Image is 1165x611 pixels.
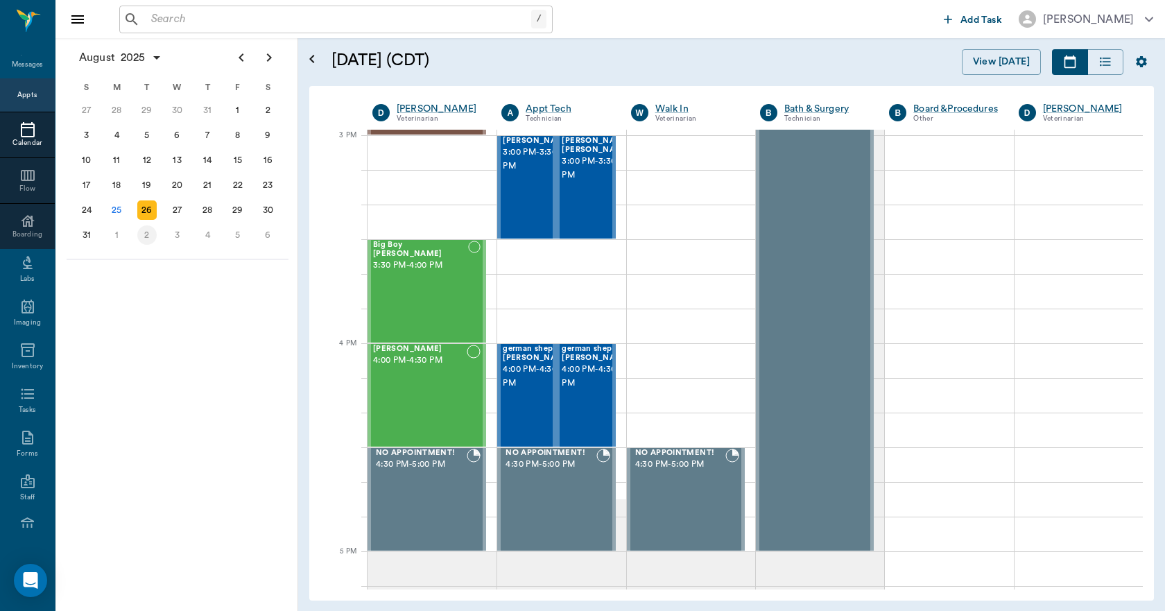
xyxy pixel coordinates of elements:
[503,146,572,173] span: 3:00 PM - 3:30 PM
[368,239,486,343] div: NOT_CONFIRMED, 3:30 PM - 4:00 PM
[228,150,248,170] div: Friday, August 15, 2025
[397,113,481,125] div: Veterinarian
[17,90,37,101] div: Appts
[107,150,126,170] div: Monday, August 11, 2025
[102,77,132,98] div: M
[258,200,277,220] div: Saturday, August 30, 2025
[635,458,725,472] span: 4:30 PM - 5:00 PM
[107,225,126,245] div: Monday, September 1, 2025
[137,101,157,120] div: Tuesday, July 29, 2025
[562,345,631,363] span: german shep 2 [PERSON_NAME]
[168,126,187,145] div: Wednesday, August 6, 2025
[1043,102,1127,116] a: [PERSON_NAME]
[304,33,320,86] button: Open calendar
[373,259,468,273] span: 3:30 PM - 4:00 PM
[14,318,41,328] div: Imaging
[107,101,126,120] div: Monday, July 28, 2025
[192,77,223,98] div: T
[1043,113,1127,125] div: Veterinarian
[228,126,248,145] div: Friday, August 8, 2025
[556,343,615,447] div: NOT_CONFIRMED, 4:00 PM - 4:30 PM
[258,225,277,245] div: Saturday, September 6, 2025
[12,60,44,70] div: Messages
[19,405,36,415] div: Tasks
[501,104,519,121] div: A
[168,200,187,220] div: Wednesday, August 27, 2025
[64,6,92,33] button: Close drawer
[1043,11,1134,28] div: [PERSON_NAME]
[77,126,96,145] div: Sunday, August 3, 2025
[162,77,193,98] div: W
[77,175,96,195] div: Sunday, August 17, 2025
[107,175,126,195] div: Monday, August 18, 2025
[168,101,187,120] div: Wednesday, July 30, 2025
[503,137,572,146] span: [PERSON_NAME]
[631,104,648,121] div: W
[228,225,248,245] div: Friday, September 5, 2025
[168,150,187,170] div: Wednesday, August 13, 2025
[506,449,596,458] span: NO APPOINTMENT!
[503,363,572,390] span: 4:00 PM - 4:30 PM
[132,77,162,98] div: T
[227,44,255,71] button: Previous page
[373,241,468,259] span: Big Boy [PERSON_NAME]
[137,150,157,170] div: Tuesday, August 12, 2025
[913,102,998,116] a: Board &Procedures
[118,48,148,67] span: 2025
[107,126,126,145] div: Monday, August 4, 2025
[258,101,277,120] div: Saturday, August 2, 2025
[228,200,248,220] div: Friday, August 29, 2025
[503,345,572,363] span: german shep 1 [PERSON_NAME]
[223,77,253,98] div: F
[320,128,356,163] div: 3 PM
[20,492,35,503] div: Staff
[17,449,37,459] div: Forms
[562,155,631,182] span: 3:00 PM - 3:30 PM
[376,449,467,458] span: NO APPOINTMENT!
[137,225,157,245] div: Tuesday, September 2, 2025
[497,447,615,551] div: BOOKED, 4:30 PM - 5:00 PM
[168,225,187,245] div: Wednesday, September 3, 2025
[137,200,157,220] div: Tuesday, August 26, 2025
[784,113,868,125] div: Technician
[320,336,356,371] div: 4 PM
[962,49,1041,75] button: View [DATE]
[168,175,187,195] div: Wednesday, August 20, 2025
[556,135,615,239] div: BOOKED, 3:00 PM - 3:30 PM
[198,225,217,245] div: Thursday, September 4, 2025
[784,102,868,116] a: Bath & Surgery
[373,354,467,368] span: 4:00 PM - 4:30 PM
[627,447,745,551] div: BOOKED, 4:30 PM - 5:00 PM
[258,126,277,145] div: Saturday, August 9, 2025
[938,6,1008,32] button: Add Task
[655,102,739,116] a: Walk In
[228,101,248,120] div: Friday, August 1, 2025
[368,447,486,551] div: BOOKED, 4:30 PM - 5:00 PM
[889,104,906,121] div: B
[76,48,118,67] span: August
[137,175,157,195] div: Tuesday, August 19, 2025
[12,361,43,372] div: Inventory
[198,200,217,220] div: Thursday, August 28, 2025
[635,449,725,458] span: NO APPOINTMENT!
[368,343,486,447] div: NOT_CONFIRMED, 4:00 PM - 4:30 PM
[526,102,610,116] a: Appt Tech
[107,200,126,220] div: Today, Monday, August 25, 2025
[531,10,546,28] div: /
[14,564,47,597] div: Open Intercom Messenger
[198,175,217,195] div: Thursday, August 21, 2025
[760,104,777,121] div: B
[77,200,96,220] div: Sunday, August 24, 2025
[1019,104,1036,121] div: D
[526,113,610,125] div: Technician
[397,102,481,116] a: [PERSON_NAME]
[77,150,96,170] div: Sunday, August 10, 2025
[913,113,998,125] div: Other
[1008,6,1164,32] button: [PERSON_NAME]
[376,458,467,472] span: 4:30 PM - 5:00 PM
